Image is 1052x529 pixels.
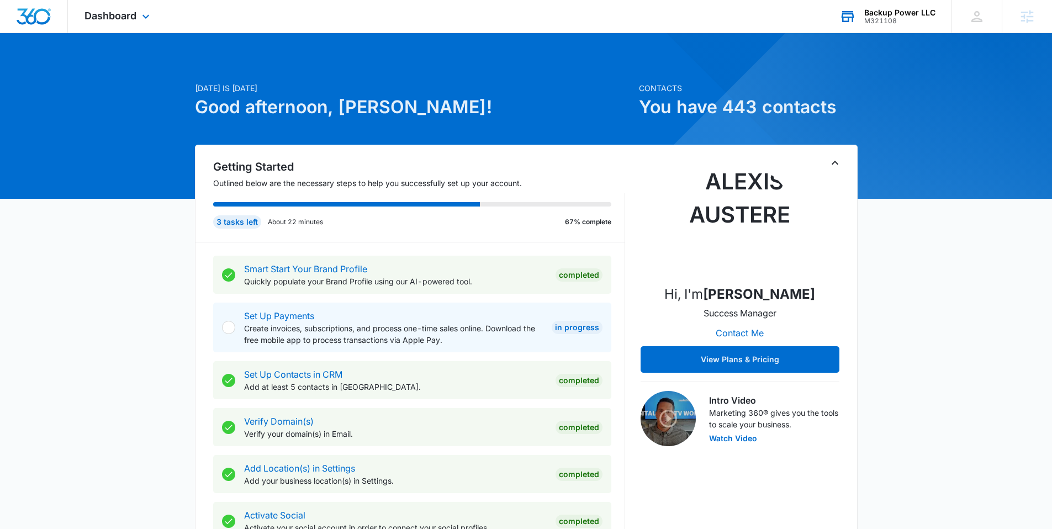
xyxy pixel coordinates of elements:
div: Domain: [DOMAIN_NAME] [29,29,121,38]
a: Set Up Contacts in CRM [244,369,342,380]
div: 3 tasks left [213,215,261,229]
p: Verify your domain(s) in Email. [244,428,547,440]
a: Verify Domain(s) [244,416,314,427]
img: tab_domain_overview_orange.svg [30,64,39,73]
h3: Intro Video [709,394,839,407]
div: account name [864,8,935,17]
div: Completed [556,468,602,481]
p: Create invoices, subscriptions, and process one-time sales online. Download the free mobile app t... [244,322,543,346]
img: Alexis Austere [685,165,795,276]
div: Completed [556,515,602,528]
p: Success Manager [704,306,776,320]
a: Add Location(s) in Settings [244,463,355,474]
strong: [PERSON_NAME] [703,286,815,302]
p: Quickly populate your Brand Profile using our AI-powered tool. [244,276,547,287]
h1: You have 443 contacts [639,94,858,120]
p: Add your business location(s) in Settings. [244,475,547,486]
p: Hi, I'm [664,284,815,304]
div: account id [864,17,935,25]
img: website_grey.svg [18,29,27,38]
div: Domain Overview [42,65,99,72]
h2: Getting Started [213,158,625,175]
p: 67% complete [565,217,611,227]
img: logo_orange.svg [18,18,27,27]
img: tab_keywords_by_traffic_grey.svg [110,64,119,73]
button: Contact Me [705,320,775,346]
a: Smart Start Your Brand Profile [244,263,367,274]
div: Completed [556,268,602,282]
p: Outlined below are the necessary steps to help you successfully set up your account. [213,177,625,189]
div: In Progress [552,321,602,334]
p: About 22 minutes [268,217,323,227]
a: Set Up Payments [244,310,314,321]
div: Completed [556,374,602,387]
p: [DATE] is [DATE] [195,82,632,94]
a: Activate Social [244,510,305,521]
div: Keywords by Traffic [122,65,186,72]
span: Dashboard [84,10,136,22]
button: Watch Video [709,435,757,442]
p: Marketing 360® gives you the tools to scale your business. [709,407,839,430]
p: Contacts [639,82,858,94]
h1: Good afternoon, [PERSON_NAME]! [195,94,632,120]
div: v 4.0.25 [31,18,54,27]
p: Add at least 5 contacts in [GEOGRAPHIC_DATA]. [244,381,547,393]
img: Intro Video [641,391,696,446]
div: Completed [556,421,602,434]
button: View Plans & Pricing [641,346,839,373]
button: Toggle Collapse [828,156,842,170]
